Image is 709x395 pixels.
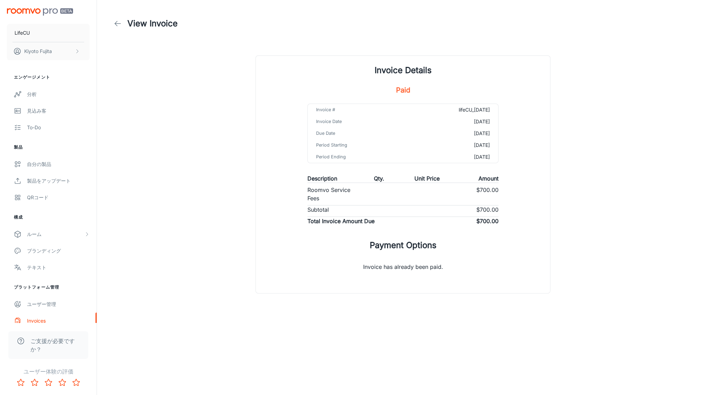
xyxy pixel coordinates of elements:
p: Total Invoice Amount Due [307,217,375,225]
div: Invoices [27,317,90,325]
span: ご支援が必要ですか？ [30,337,80,353]
td: [DATE] [413,139,498,151]
td: Invoice # [308,104,413,116]
p: $700.00 [476,205,499,214]
td: [DATE] [413,128,498,139]
p: Subtotal [307,205,329,214]
p: Roomvo Service Fees [307,186,355,202]
p: $700.00 [476,217,499,225]
td: [DATE] [413,116,498,128]
button: LifeCU [7,24,90,42]
td: Invoice Date [308,116,413,128]
h1: Payment Options [370,239,437,252]
p: Kiyoto Fujita [24,47,52,55]
div: ユーザー管理 [27,300,90,308]
h1: View Invoice [127,17,178,30]
div: 自分の製品 [27,160,90,168]
div: テキスト [27,264,90,271]
div: 分析 [27,90,90,98]
div: ルーム [27,230,84,238]
td: [DATE] [413,151,498,163]
p: Qty. [374,174,384,183]
div: 製品をアップデート [27,177,90,185]
p: $700.00 [476,186,499,202]
p: Amount [478,174,499,183]
div: 見込み客 [27,107,90,115]
td: Due Date [308,128,413,139]
div: QRコード [27,194,90,201]
td: lifeCU_[DATE] [413,104,498,116]
p: Invoice has already been paid. [352,252,454,276]
p: LifeCU [15,29,30,37]
h1: Invoice Details [375,64,432,77]
td: Period Starting [308,139,413,151]
td: Period Ending [308,151,413,163]
div: To-do [27,124,90,131]
button: Kiyoto Fujita [7,42,90,60]
div: ブランディング [27,247,90,255]
p: Description [307,174,337,183]
img: Roomvo PRO Beta [7,8,73,16]
h5: Paid [396,85,410,95]
p: Unit Price [414,174,440,183]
